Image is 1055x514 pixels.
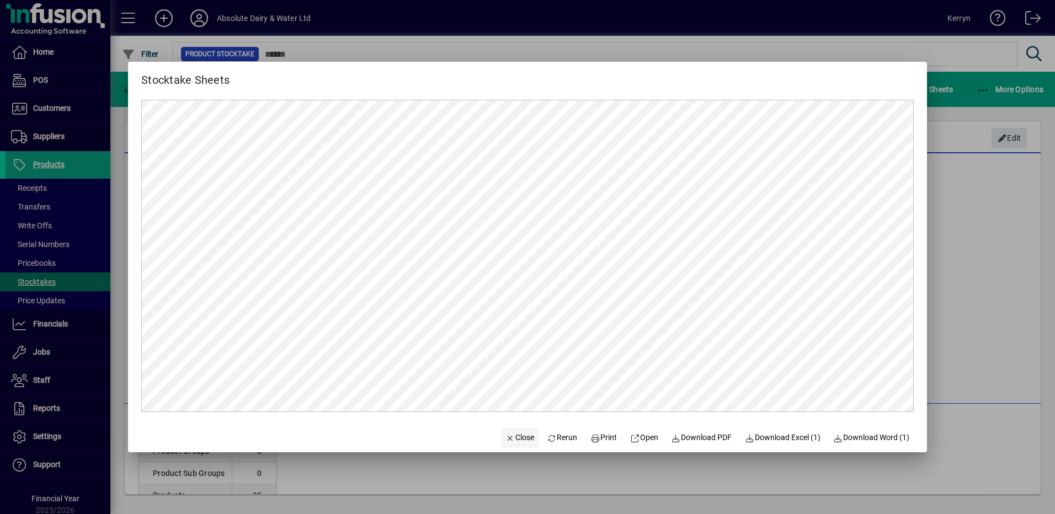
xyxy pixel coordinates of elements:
span: Rerun [547,432,578,443]
span: Download Excel (1) [745,432,820,443]
span: Close [505,432,534,443]
button: Print [586,428,621,448]
span: Print [590,432,617,443]
button: Close [501,428,539,448]
button: Download Excel (1) [740,428,825,448]
span: Download Word (1) [834,432,910,443]
span: Download PDF [672,432,732,443]
span: Open [630,432,658,443]
a: Open [626,428,663,448]
a: Download PDF [667,428,737,448]
h2: Stocktake Sheets [128,62,243,89]
button: Download Word (1) [829,428,914,448]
